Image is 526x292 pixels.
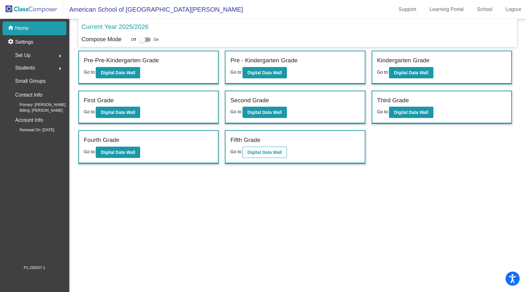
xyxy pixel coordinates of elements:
[389,67,433,78] button: Digital Data Wall
[96,67,140,78] button: Digital Data Wall
[56,65,64,72] mat-icon: arrow_right
[230,149,242,154] span: Go to:
[15,51,31,60] span: Set Up
[84,149,96,154] span: Go to:
[9,108,63,113] span: Billing: [PERSON_NAME]
[377,96,409,105] label: Third Grade
[154,37,159,42] span: On
[82,35,122,44] p: Compose Mode
[243,107,287,118] button: Digital Data Wall
[101,70,135,75] b: Digital Data Wall
[131,37,136,42] span: Off
[230,96,269,105] label: Second Grade
[8,38,15,46] mat-icon: settings
[63,4,243,14] span: American School of [GEOGRAPHIC_DATA][PERSON_NAME]
[15,91,42,99] p: Contact Info
[248,70,282,75] b: Digital Data Wall
[15,77,46,86] p: Small Groups
[243,147,287,158] button: Digital Data Wall
[15,25,29,32] p: Home
[96,147,140,158] button: Digital Data Wall
[377,56,430,65] label: Kindergarten Grade
[389,107,433,118] button: Digital Data Wall
[96,107,140,118] button: Digital Data Wall
[230,109,242,114] span: Go to:
[425,4,469,14] a: Learning Portal
[84,136,119,145] label: Fourth Grade
[243,67,287,78] button: Digital Data Wall
[15,38,33,46] p: Settings
[15,64,35,72] span: Students
[230,136,260,145] label: Fifth Grade
[248,110,282,115] b: Digital Data Wall
[84,109,96,114] span: Go to:
[56,52,64,60] mat-icon: arrow_right
[472,4,497,14] a: School
[9,102,66,108] span: Primary: [PERSON_NAME]
[377,70,389,75] span: Go to:
[230,70,242,75] span: Go to:
[394,4,421,14] a: Support
[15,116,43,125] p: Account Info
[9,127,54,133] span: Renewal On: [DATE]
[101,150,135,155] b: Digital Data Wall
[248,150,282,155] b: Digital Data Wall
[101,110,135,115] b: Digital Data Wall
[377,109,389,114] span: Go to:
[84,56,159,65] label: Pre-Pre-Kindergarten Grade
[394,70,428,75] b: Digital Data Wall
[82,22,148,31] p: Current Year 2025/2026
[8,25,15,32] mat-icon: home
[84,96,114,105] label: First Grade
[230,56,297,65] label: Pre - Kindergarten Grade
[84,70,96,75] span: Go to:
[500,4,526,14] a: Logout
[394,110,428,115] b: Digital Data Wall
